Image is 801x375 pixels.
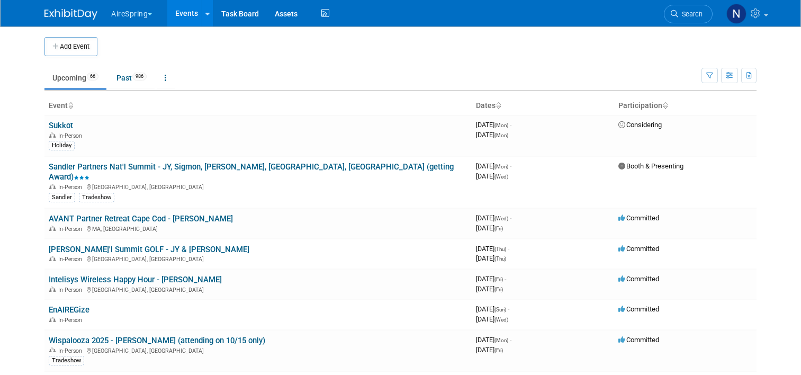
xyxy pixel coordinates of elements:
a: Upcoming66 [44,68,106,88]
img: In-Person Event [49,256,56,261]
span: [DATE] [476,275,506,283]
a: Wispalooza 2025 - [PERSON_NAME] (attending on 10/15 only) [49,336,265,345]
span: [DATE] [476,121,511,129]
span: [DATE] [476,336,511,344]
span: In-Person [58,256,85,263]
span: (Wed) [494,317,508,323]
img: In-Person Event [49,287,56,292]
span: Committed [618,305,659,313]
span: [DATE] [476,254,506,262]
div: Tradeshow [79,193,114,202]
span: Committed [618,275,659,283]
span: [DATE] [476,131,508,139]
div: Holiday [49,141,75,150]
img: In-Person Event [49,132,56,138]
span: (Mon) [494,122,508,128]
span: - [508,245,509,253]
span: Committed [618,245,659,253]
th: Dates [472,97,614,115]
span: (Wed) [494,174,508,180]
span: In-Person [58,184,85,191]
span: (Mon) [494,337,508,343]
span: (Fri) [494,276,503,282]
span: (Wed) [494,216,508,221]
img: In-Person Event [49,226,56,231]
th: Participation [614,97,757,115]
span: [DATE] [476,346,503,354]
span: (Fri) [494,347,503,353]
span: - [510,214,511,222]
span: In-Person [58,132,85,139]
span: In-Person [58,347,85,354]
a: Sort by Start Date [496,101,501,110]
span: - [510,336,511,344]
a: Sukkot [49,121,73,130]
span: Committed [618,214,659,222]
div: MA, [GEOGRAPHIC_DATA] [49,224,467,233]
img: In-Person Event [49,347,56,353]
span: 66 [87,73,98,81]
div: [GEOGRAPHIC_DATA], [GEOGRAPHIC_DATA] [49,182,467,191]
span: [DATE] [476,162,511,170]
a: AVANT Partner Retreat Cape Cod - [PERSON_NAME] [49,214,233,224]
a: Intelisys Wireless Happy Hour - [PERSON_NAME] [49,275,222,284]
div: Tradeshow [49,356,84,365]
th: Event [44,97,472,115]
a: Past986 [109,68,155,88]
a: EnAIREGize [49,305,89,315]
span: - [505,275,506,283]
div: [GEOGRAPHIC_DATA], [GEOGRAPHIC_DATA] [49,285,467,293]
a: Search [664,5,713,23]
a: [PERSON_NAME]'l Summit GOLF - JY & [PERSON_NAME] [49,245,249,254]
span: In-Person [58,317,85,324]
span: (Mon) [494,132,508,138]
span: [DATE] [476,224,503,232]
span: (Fri) [494,226,503,231]
img: ExhibitDay [44,9,97,20]
a: Sort by Event Name [68,101,73,110]
img: Natalie Pyron [726,4,746,24]
span: - [510,162,511,170]
span: 986 [132,73,147,81]
span: (Thu) [494,246,506,252]
div: Sandler [49,193,75,202]
button: Add Event [44,37,97,56]
span: (Mon) [494,164,508,169]
span: In-Person [58,287,85,293]
span: [DATE] [476,172,508,180]
span: Booth & Presenting [618,162,683,170]
span: - [510,121,511,129]
a: Sort by Participation Type [662,101,668,110]
img: In-Person Event [49,317,56,322]
span: In-Person [58,226,85,233]
span: [DATE] [476,315,508,323]
img: In-Person Event [49,184,56,189]
span: - [508,305,509,313]
div: [GEOGRAPHIC_DATA], [GEOGRAPHIC_DATA] [49,346,467,354]
span: Search [678,10,703,18]
span: [DATE] [476,214,511,222]
div: [GEOGRAPHIC_DATA], [GEOGRAPHIC_DATA] [49,254,467,263]
span: (Thu) [494,256,506,262]
a: Sandler Partners Nat'l Summit - JY, Sigmon, [PERSON_NAME], [GEOGRAPHIC_DATA], [GEOGRAPHIC_DATA] (... [49,162,454,182]
span: [DATE] [476,285,503,293]
span: (Sun) [494,307,506,312]
span: [DATE] [476,245,509,253]
span: Considering [618,121,662,129]
span: (Fri) [494,287,503,292]
span: Committed [618,336,659,344]
span: [DATE] [476,305,509,313]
